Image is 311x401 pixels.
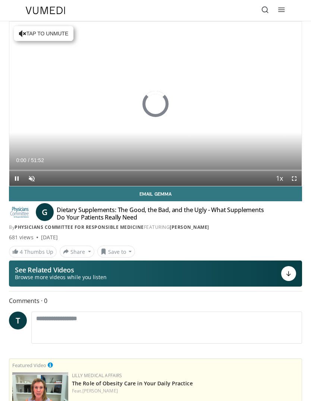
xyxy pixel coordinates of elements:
[170,224,209,230] a: [PERSON_NAME]
[57,206,265,221] h4: Dietary Supplements: The Good, the Bad, and the Ugly - What Supplements Do Your Patients Really Need
[12,362,46,369] small: Featured Video
[9,206,30,218] img: Physicians Committee for Responsible Medicine
[15,266,107,274] p: See Related Videos
[9,246,57,258] a: 4 Thumbs Up
[9,171,24,186] button: Pause
[9,261,302,287] button: See Related Videos Browse more videos while you listen
[14,26,73,41] button: Tap to unmute
[36,203,54,221] a: G
[16,157,26,163] span: 0:00
[72,380,193,387] a: The Role of Obesity Care in Your Daily Practice
[9,22,302,186] video-js: Video Player
[9,224,302,231] div: By FEATURING
[9,234,34,241] span: 681 views
[82,388,118,394] a: [PERSON_NAME]
[9,312,27,329] a: T
[41,234,58,241] div: [DATE]
[26,7,65,14] img: VuMedi Logo
[9,170,302,171] div: Progress Bar
[24,171,39,186] button: Unmute
[60,246,94,258] button: Share
[72,372,122,379] a: Lilly Medical Affairs
[9,186,302,201] a: Email Gemma
[15,274,107,281] span: Browse more videos while you listen
[31,157,44,163] span: 51:52
[97,246,135,258] button: Save to
[287,171,302,186] button: Fullscreen
[15,224,144,230] a: Physicians Committee for Responsible Medicine
[72,388,299,394] div: Feat.
[9,296,302,306] span: Comments 0
[20,248,23,255] span: 4
[28,157,29,163] span: /
[272,171,287,186] button: Playback Rate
